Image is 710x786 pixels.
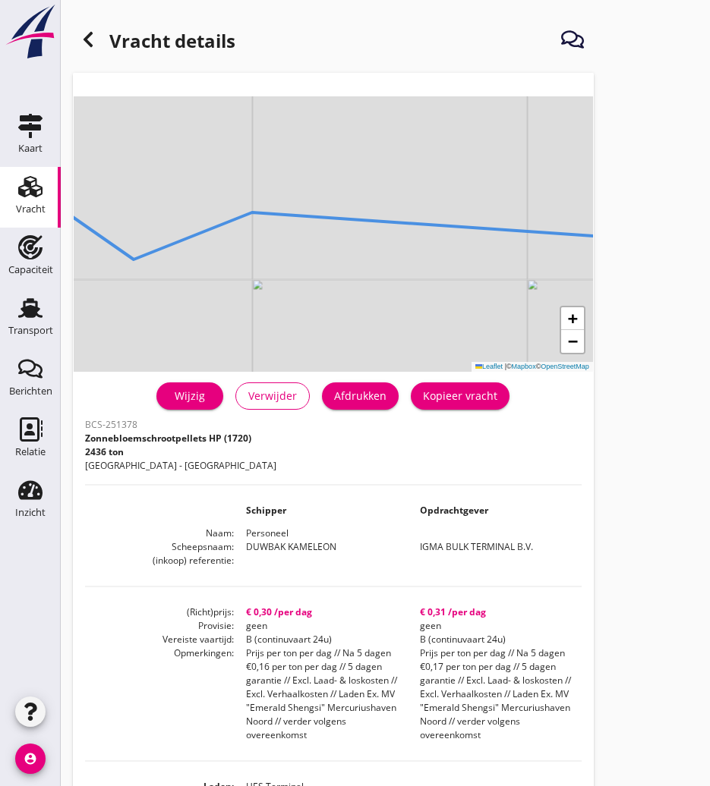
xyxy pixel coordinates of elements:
[85,646,234,742] dt: Opmerkingen
[408,633,582,646] dd: B (continuvaart 24u)
[408,646,582,742] dd: Prijs per ton per dag // Na 5 dagen €0,17 per ton per dag // 5 dagen garantie // Excl. Laad- & lo...
[408,504,582,517] dd: Opdrachtgever
[568,309,578,328] span: +
[15,744,46,774] i: account_circle
[505,363,506,370] span: |
[334,388,387,404] div: Afdrukken
[85,540,234,554] dt: Scheepsnaam
[472,362,593,372] div: © ©
[85,445,276,459] p: 2436 ton
[248,388,297,404] div: Verwijder
[85,527,234,540] dt: Naam
[9,386,52,396] div: Berichten
[8,265,53,275] div: Capaciteit
[408,540,582,554] dd: IGMA BULK TERMINAL B.V.
[18,143,43,153] div: Kaart
[15,447,46,457] div: Relatie
[85,633,234,646] dt: Vereiste vaartijd
[234,504,408,517] dd: Schipper
[15,508,46,517] div: Inzicht
[85,418,137,431] span: BCS-251378
[8,325,53,335] div: Transport
[85,459,276,473] p: [GEOGRAPHIC_DATA] - [GEOGRAPHIC_DATA]
[156,382,223,410] a: Wijzig
[512,363,536,370] a: Mapbox
[234,633,408,646] dd: B (continuvaart 24u)
[3,4,58,60] img: logo-small.a267ee39.svg
[408,605,582,619] dd: € 0,31 /per dag
[423,388,497,404] div: Kopieer vracht
[16,204,46,214] div: Vracht
[85,619,234,633] dt: Provisie
[85,432,251,445] span: Zonnebloemschrootpellets HP (1720)
[475,363,503,370] a: Leaflet
[561,330,584,353] a: Zoom out
[235,382,310,410] button: Verwijder
[73,24,235,61] h1: Vracht details
[85,605,234,619] dt: (Richt)prijs
[85,554,234,567] dt: (inkoop) referentie
[408,619,582,633] dd: geen
[234,527,582,540] dd: Personeel
[234,646,408,742] dd: Prijs per ton per dag // Na 5 dagen €0,16 per ton per dag // 5 dagen garantie // Excl. Laad- & lo...
[234,605,408,619] dd: € 0,30 /per dag
[322,382,399,410] button: Afdrukken
[541,363,589,370] a: OpenStreetMap
[561,307,584,330] a: Zoom in
[411,382,510,410] button: Kopieer vracht
[234,540,408,554] dd: DUWBAK KAMELEON
[568,332,578,351] span: −
[234,619,408,633] dd: geen
[169,388,211,404] div: Wijzig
